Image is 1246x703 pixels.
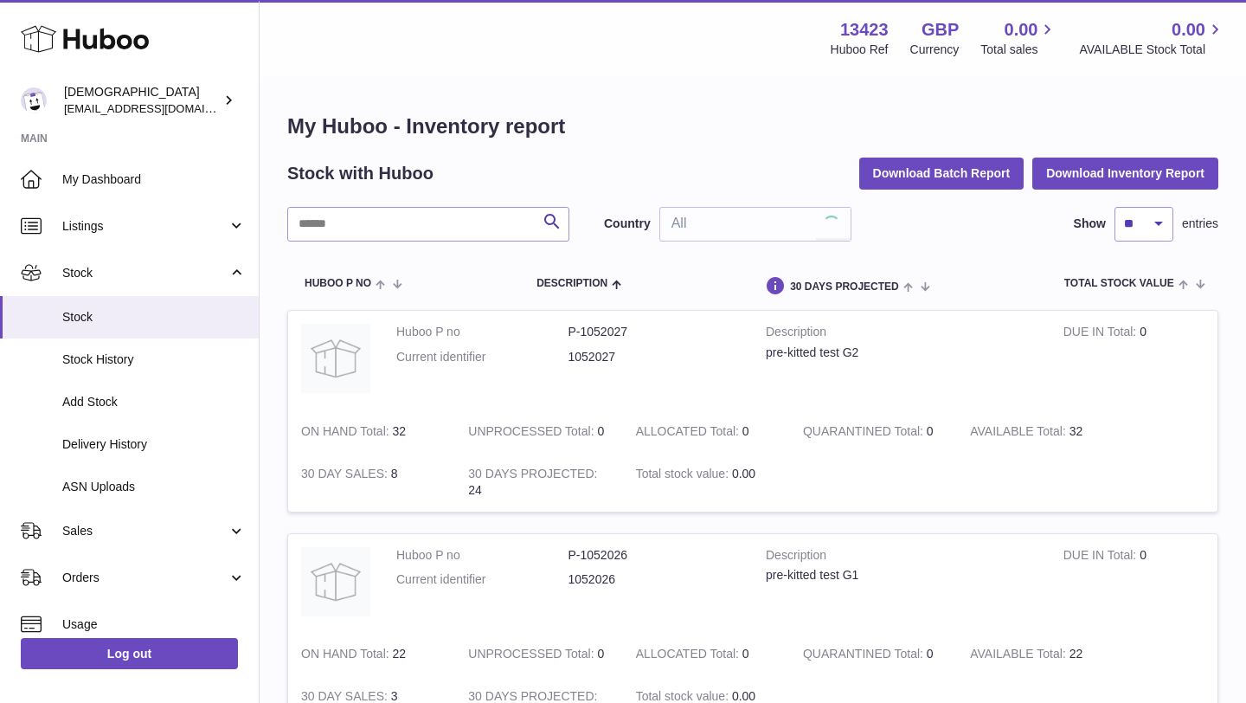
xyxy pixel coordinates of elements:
strong: ON HAND Total [301,647,393,665]
strong: 13423 [840,18,889,42]
td: 8 [288,453,455,512]
span: 0.00 [732,467,755,480]
span: [EMAIL_ADDRESS][DOMAIN_NAME] [64,101,254,115]
td: 0 [455,410,622,453]
img: product image [301,324,370,393]
h2: Stock with Huboo [287,162,434,185]
dt: Current identifier [396,349,568,365]
div: [DEMOGRAPHIC_DATA] [64,84,220,117]
strong: 30 DAY SALES [301,467,391,485]
td: 22 [288,633,455,675]
span: Sales [62,523,228,539]
strong: AVAILABLE Total [970,647,1069,665]
strong: ALLOCATED Total [636,424,742,442]
span: 0.00 [1172,18,1205,42]
td: 0 [1050,311,1217,410]
div: Huboo Ref [831,42,889,58]
span: AVAILABLE Stock Total [1079,42,1225,58]
td: 0 [1050,534,1217,634]
span: Total stock value [1064,278,1174,289]
a: 0.00 AVAILABLE Stock Total [1079,18,1225,58]
div: pre-kitted test G2 [766,345,1037,361]
span: 0 [927,424,934,438]
span: Orders [62,570,228,586]
td: 32 [288,410,455,453]
dd: 1052026 [568,571,741,588]
span: 0.00 [1005,18,1038,42]
span: 0.00 [732,689,755,703]
strong: 30 DAYS PROJECTED [468,467,597,485]
strong: Description [766,324,1037,345]
dt: Current identifier [396,571,568,588]
td: 22 [957,633,1124,675]
a: Log out [21,638,238,669]
div: pre-kitted test G1 [766,567,1037,584]
td: 24 [455,453,622,512]
span: Stock History [62,351,246,368]
td: 32 [957,410,1124,453]
td: 0 [623,410,790,453]
strong: QUARANTINED Total [803,647,927,665]
img: product image [301,547,370,616]
span: Total sales [980,42,1057,58]
strong: QUARANTINED Total [803,424,927,442]
span: Listings [62,218,228,235]
strong: AVAILABLE Total [970,424,1069,442]
div: Currency [910,42,960,58]
button: Download Inventory Report [1032,158,1218,189]
span: entries [1182,216,1218,232]
span: 30 DAYS PROJECTED [790,281,899,293]
label: Show [1074,216,1106,232]
td: 0 [623,633,790,675]
span: Description [536,278,607,289]
strong: Description [766,547,1037,568]
span: Stock [62,265,228,281]
span: Stock [62,309,246,326]
strong: ALLOCATED Total [636,647,742,665]
span: Add Stock [62,394,246,410]
dd: P-1052026 [568,547,741,564]
button: Download Batch Report [859,158,1024,189]
span: My Dashboard [62,171,246,188]
strong: GBP [922,18,959,42]
a: 0.00 Total sales [980,18,1057,58]
dd: P-1052027 [568,324,741,340]
span: Usage [62,616,246,633]
strong: DUE IN Total [1063,325,1140,343]
strong: ON HAND Total [301,424,393,442]
strong: UNPROCESSED Total [468,647,597,665]
td: 0 [455,633,622,675]
dd: 1052027 [568,349,741,365]
dt: Huboo P no [396,547,568,564]
span: Delivery History [62,436,246,453]
strong: DUE IN Total [1063,548,1140,566]
span: Huboo P no [305,278,371,289]
strong: UNPROCESSED Total [468,424,597,442]
img: olgazyuz@outlook.com [21,87,47,113]
strong: Total stock value [636,467,732,485]
span: 0 [927,647,934,661]
span: ASN Uploads [62,479,246,495]
label: Country [604,216,651,232]
h1: My Huboo - Inventory report [287,113,1218,140]
dt: Huboo P no [396,324,568,340]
